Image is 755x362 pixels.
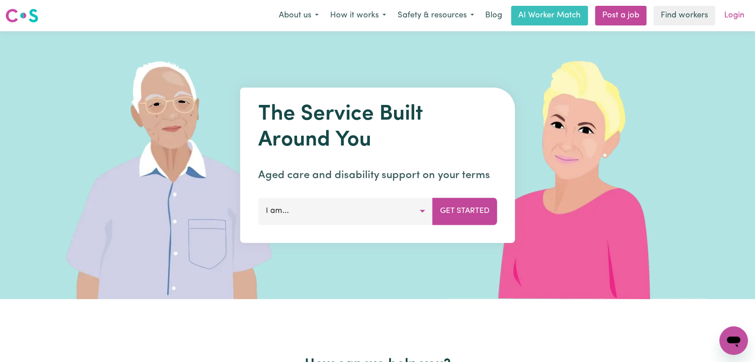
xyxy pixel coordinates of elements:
[258,102,497,153] h1: The Service Built Around You
[432,198,497,225] button: Get Started
[258,198,433,225] button: I am...
[511,6,588,25] a: AI Worker Match
[324,6,392,25] button: How it works
[595,6,646,25] a: Post a job
[258,167,497,183] p: Aged care and disability support on your terms
[392,6,480,25] button: Safety & resources
[654,6,715,25] a: Find workers
[480,6,508,25] a: Blog
[5,8,38,24] img: Careseekers logo
[273,6,324,25] button: About us
[719,326,748,355] iframe: Button to launch messaging window
[5,5,38,26] a: Careseekers logo
[719,6,750,25] a: Login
